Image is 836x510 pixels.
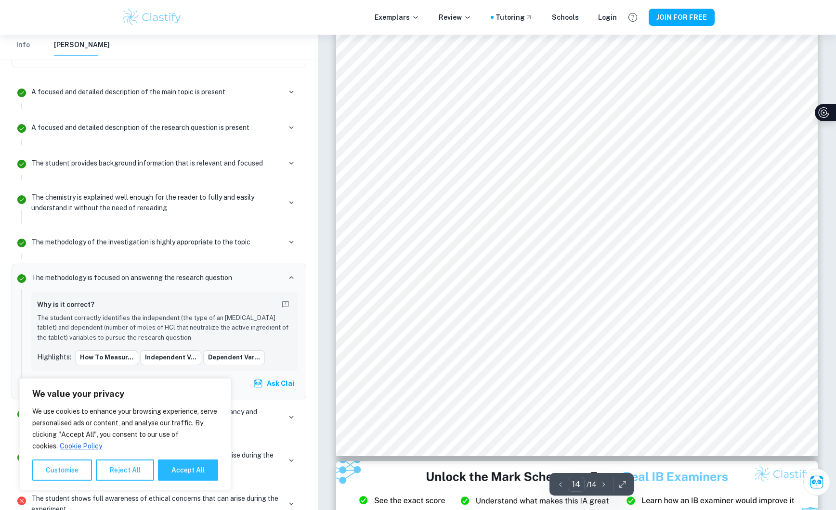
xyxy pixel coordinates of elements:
button: Independent v... [140,350,201,365]
p: Highlights: [37,352,71,362]
div: We value your privacy [19,378,231,491]
p: / 14 [587,479,597,490]
p: A focused and detailed description of the main topic is present [31,87,225,97]
p: The methodology is focused on answering the research question [31,272,232,283]
button: Ask Clai [803,469,830,496]
button: How to measur... [75,350,138,365]
svg: Correct [16,194,27,205]
svg: Correct [16,87,27,99]
button: JOIN FOR FREE [649,9,715,26]
p: We value your privacy [32,388,218,400]
button: Accept All [158,459,218,481]
p: Review [439,12,471,23]
button: Reject All [96,459,154,481]
svg: Correct [16,408,27,420]
svg: Correct [16,123,27,134]
img: clai.svg [253,379,263,388]
img: Clastify logo [121,8,183,27]
button: Customise [32,459,92,481]
button: Help and Feedback [625,9,641,25]
p: A focused and detailed description of the research question is present [31,122,249,133]
button: Report mistake/confusion [279,298,292,311]
p: We use cookies to enhance your browsing experience, serve personalised ads or content, and analys... [32,406,218,452]
svg: Correct [16,273,27,284]
p: The methodology of the investigation is highly appropriate to the topic [31,237,250,247]
svg: Correct [16,452,27,463]
svg: Correct [16,237,27,249]
a: Tutoring [496,12,533,23]
a: Login [598,12,617,23]
p: Exemplars [375,12,419,23]
a: Cookie Policy [59,442,103,450]
button: [PERSON_NAME] [54,35,110,56]
p: The student provides background information that is relevant and focused [31,158,263,168]
svg: Correct [16,158,27,170]
p: The student correctly identifies the independent (the type of an [MEDICAL_DATA] tablet) and depen... [37,313,292,343]
h6: Why is it correct? [37,299,94,310]
p: The chemistry is explained well enough for the reader to fully and easily understand it without t... [31,192,281,213]
button: Ask Clai [251,375,298,392]
button: Info [12,35,35,56]
a: Schools [552,12,579,23]
svg: Incorrect [16,495,27,507]
button: Dependent var... [203,350,265,365]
